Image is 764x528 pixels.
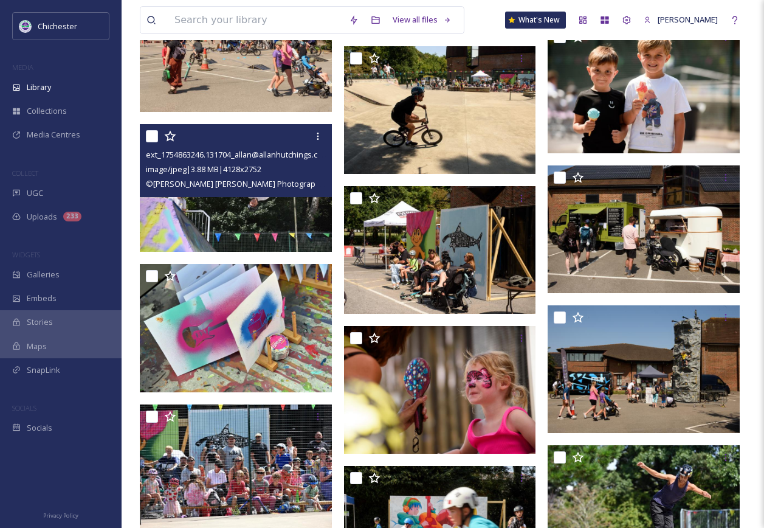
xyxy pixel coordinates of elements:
[27,364,60,376] span: SnapLink
[140,264,332,392] img: ext_1754863239.534686_allan@allanhutchings.com-060708-5858.jpg
[168,7,343,33] input: Search your library
[12,250,40,259] span: WIDGETS
[12,63,33,72] span: MEDIA
[27,82,51,93] span: Library
[638,8,724,32] a: [PERSON_NAME]
[27,422,52,434] span: Socials
[12,168,38,178] span: COLLECT
[27,187,43,199] span: UGC
[146,164,261,175] span: image/jpeg | 3.88 MB | 4128 x 2752
[19,20,32,32] img: Logo_of_Chichester_District_Council.png
[344,186,536,314] img: ext_1754863252.811898_allan@allanhutchings.com-060708-2372.jpg
[12,403,36,412] span: SOCIALS
[43,507,78,522] a: Privacy Policy
[27,316,53,328] span: Stories
[27,105,67,117] span: Collections
[63,212,81,221] div: 233
[548,305,740,433] img: ext_1754863246.594475_allan@allanhutchings.com-060708-2407.jpg
[387,8,458,32] a: View all files
[658,14,718,25] span: [PERSON_NAME]
[146,178,559,189] span: © [PERSON_NAME] [PERSON_NAME] Photography [PERSON_NAME][EMAIL_ADDRESS][DOMAIN_NAME] 07919520340
[344,326,536,454] img: ext_1754863250.904686_allan@allanhutchings.com-060708-2363.jpg
[27,293,57,304] span: Embeds
[27,211,57,223] span: Uploads
[344,46,536,174] img: ext_1754863256.105357_allan@allanhutchings.com-060708-2283.jpg
[548,25,740,153] img: ext_1754863252.724701_allan@allanhutchings.com-060708-2328.jpg
[548,165,740,293] img: ext_1754863249.206542_allan@allanhutchings.com-060708-2379.jpg
[38,21,77,32] span: Chichester
[27,269,60,280] span: Galleries
[27,341,47,352] span: Maps
[27,129,80,141] span: Media Centres
[146,148,389,160] span: ext_1754863246.131704_allan@allanhutchings.com-060708-5766.jpg
[43,512,78,519] span: Privacy Policy
[505,12,566,29] a: What's New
